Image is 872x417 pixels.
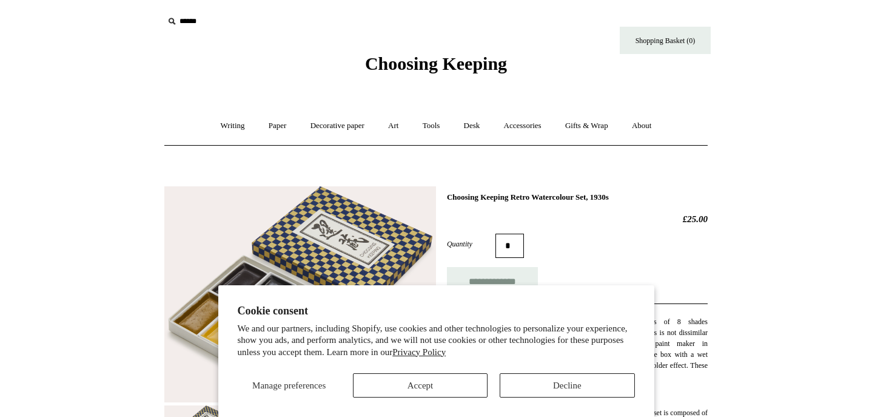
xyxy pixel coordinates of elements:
[238,305,635,317] h2: Cookie consent
[447,192,708,202] h1: Choosing Keeping Retro Watercolour Set, 1930s
[447,239,495,249] label: Quantity
[164,186,436,403] img: Choosing Keeping Retro Watercolour Set, 1930s
[500,373,634,398] button: Decline
[620,27,711,54] a: Shopping Basket (0)
[365,63,507,72] a: Choosing Keeping
[258,110,298,142] a: Paper
[621,110,663,142] a: About
[447,214,708,225] h2: £25.00
[300,110,375,142] a: Decorative paper
[392,347,446,357] a: Privacy Policy
[554,110,619,142] a: Gifts & Wrap
[238,323,635,359] p: We and our partners, including Shopify, use cookies and other technologies to personalize your ex...
[453,110,491,142] a: Desk
[412,110,451,142] a: Tools
[210,110,256,142] a: Writing
[353,373,488,398] button: Accept
[252,381,326,390] span: Manage preferences
[493,110,552,142] a: Accessories
[365,53,507,73] span: Choosing Keeping
[238,373,341,398] button: Manage preferences
[377,110,409,142] a: Art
